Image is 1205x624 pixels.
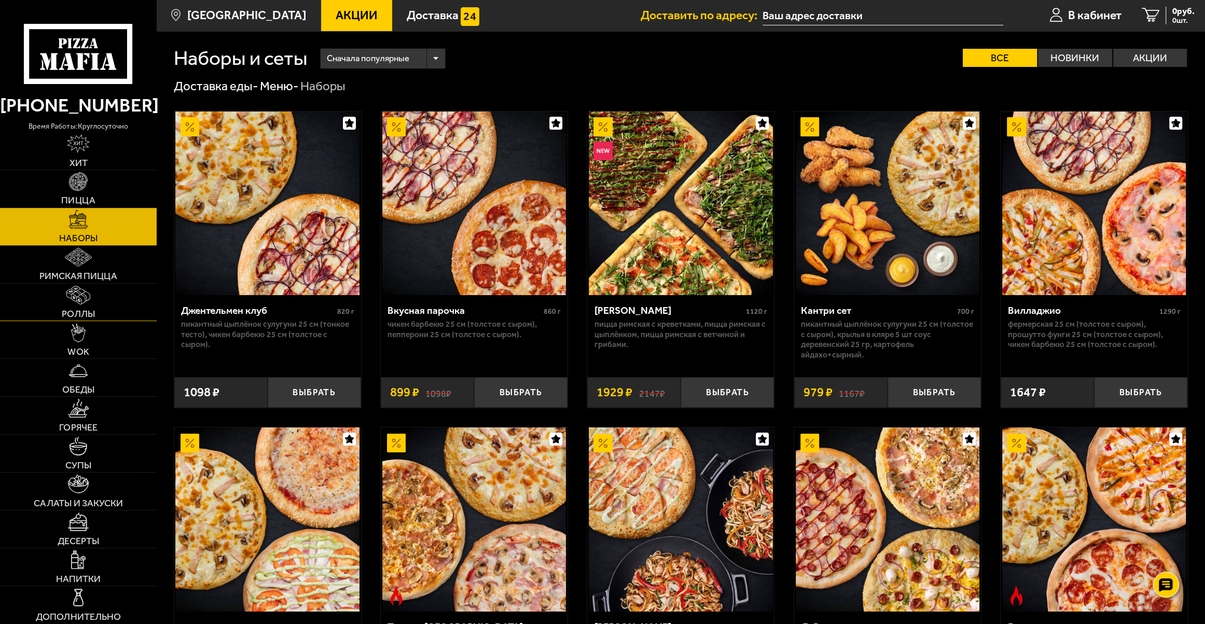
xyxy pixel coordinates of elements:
[800,117,819,136] img: Акционный
[34,498,122,508] span: Салаты и закуски
[56,574,101,584] span: Напитки
[1007,434,1026,452] img: Акционный
[587,427,774,611] a: АкционныйВилла Капри
[746,307,767,316] span: 1120 г
[597,386,632,398] span: 1929 ₽
[681,377,774,408] button: Выбрать
[181,304,335,316] div: Джентельмен клуб
[801,319,974,359] p: Пикантный цыплёнок сулугуни 25 см (толстое с сыром), крылья в кляре 5 шт соус деревенский 25 гр, ...
[544,307,561,316] span: 860 г
[387,304,541,316] div: Вкусная парочка
[381,427,567,611] a: АкционныйОстрое блюдоТрио из Рио
[175,427,359,611] img: 3 пиццы
[39,271,117,281] span: Римская пицца
[174,48,308,68] h1: Наборы и сеты
[174,78,258,93] a: Доставка еды-
[174,112,361,295] a: АкционныйДжентельмен клуб
[474,377,567,408] button: Выбрать
[1113,49,1187,67] label: Акции
[1172,7,1195,16] span: 0 руб.
[957,307,974,316] span: 700 г
[387,434,406,452] img: Акционный
[888,377,981,408] button: Выбрать
[260,78,299,93] a: Меню-
[300,78,345,94] div: Наборы
[69,158,87,168] span: Хит
[390,386,419,398] span: 899 ₽
[268,377,361,408] button: Выбрать
[59,423,97,432] span: Горячее
[425,386,451,398] s: 1098 ₽
[794,112,981,295] a: АкционныйКантри сет
[1038,49,1112,67] label: Новинки
[65,461,91,470] span: Супы
[336,9,378,21] span: Акции
[59,233,98,243] span: Наборы
[1001,112,1187,295] a: АкционныйВилладжио
[382,112,566,295] img: Вкусная парочка
[407,9,459,21] span: Доставка
[461,7,479,26] img: 15daf4d41897b9f0e9f617042186c801.svg
[796,112,979,295] img: Кантри сет
[800,434,819,452] img: Акционный
[763,6,1004,25] input: Ваш адрес доставки
[1010,386,1046,398] span: 1647 ₽
[382,427,566,611] img: Трио из Рио
[763,6,1004,25] span: Колпино, улица Машиностроителей, 6
[58,536,99,546] span: Десерты
[174,427,361,611] a: Акционный3 пиццы
[381,112,567,295] a: АкционныйВкусная парочка
[1068,9,1121,21] span: В кабинет
[641,9,763,21] span: Доставить по адресу:
[587,112,774,295] a: АкционныйНовинкаМама Миа
[61,196,95,205] span: Пицца
[639,386,664,398] s: 2147 ₽
[589,427,772,611] img: Вилла Капри
[593,117,612,136] img: Акционный
[36,612,120,621] span: Дополнительно
[794,427,981,611] a: АкционныйДаВинчи сет
[1007,117,1026,136] img: Акционный
[327,47,409,71] span: Сначала популярные
[594,319,768,349] p: Пицца Римская с креветками, Пицца Римская с цыплёнком, Пицца Римская с ветчиной и грибами.
[1007,319,1181,349] p: Фермерская 25 см (толстое с сыром), Прошутто Фунги 25 см (толстое с сыром), Чикен Барбекю 25 см (...
[1007,304,1157,316] div: Вилладжио
[62,385,94,394] span: Обеды
[387,319,561,339] p: Чикен Барбекю 25 см (толстое с сыром), Пепперони 25 см (толстое с сыром).
[387,586,406,605] img: Острое блюдо
[187,9,307,21] span: [GEOGRAPHIC_DATA]
[387,117,406,136] img: Акционный
[593,434,612,452] img: Акционный
[1007,586,1026,605] img: Острое блюдо
[1094,377,1187,408] button: Выбрать
[175,112,359,295] img: Джентельмен клуб
[1002,112,1186,295] img: Вилладжио
[593,142,612,160] img: Новинка
[801,304,954,316] div: Кантри сет
[337,307,354,316] span: 820 г
[67,347,89,356] span: WOK
[1172,17,1195,24] span: 0 шт.
[963,49,1037,67] label: Все
[796,427,979,611] img: ДаВинчи сет
[839,386,865,398] s: 1167 ₽
[1159,307,1181,316] span: 1290 г
[184,386,219,398] span: 1098 ₽
[1002,427,1186,611] img: Беатриче
[181,117,199,136] img: Акционный
[804,386,833,398] span: 979 ₽
[1001,427,1187,611] a: АкционныйОстрое блюдоБеатриче
[594,304,744,316] div: [PERSON_NAME]
[181,319,354,349] p: Пикантный цыплёнок сулугуни 25 см (тонкое тесто), Чикен Барбекю 25 см (толстое с сыром).
[181,434,199,452] img: Акционный
[62,309,94,318] span: Роллы
[589,112,772,295] img: Мама Миа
